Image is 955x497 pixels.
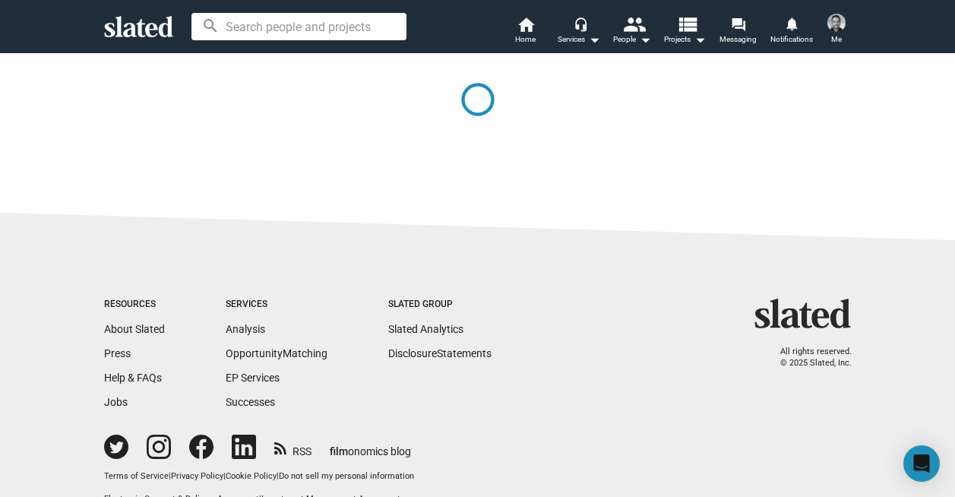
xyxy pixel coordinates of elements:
[770,30,813,49] span: Notifications
[274,435,311,459] a: RSS
[574,17,587,30] mat-icon: headset_mic
[226,396,275,408] a: Successes
[517,15,535,33] mat-icon: home
[330,445,348,457] span: film
[104,372,162,384] a: Help & FAQs
[226,471,277,481] a: Cookie Policy
[622,13,644,35] mat-icon: people
[731,17,745,31] mat-icon: forum
[675,13,697,35] mat-icon: view_list
[659,15,712,49] button: Projects
[171,471,223,481] a: Privacy Policy
[169,471,171,481] span: |
[104,299,165,311] div: Resources
[719,30,757,49] span: Messaging
[226,372,280,384] a: EP Services
[585,30,603,49] mat-icon: arrow_drop_down
[636,30,654,49] mat-icon: arrow_drop_down
[831,30,842,49] span: Me
[279,471,414,483] button: Do not sell my personal information
[226,323,265,335] a: Analysis
[330,432,411,459] a: filmonomics blog
[765,15,818,49] a: Notifications
[388,299,492,311] div: Slated Group
[784,16,798,30] mat-icon: notifications
[191,13,406,40] input: Search people and projects
[664,30,706,49] span: Projects
[499,15,552,49] a: Home
[691,30,709,49] mat-icon: arrow_drop_down
[388,323,463,335] a: Slated Analytics
[226,299,327,311] div: Services
[558,30,600,49] div: Services
[104,396,128,408] a: Jobs
[104,323,165,335] a: About Slated
[712,15,765,49] a: Messaging
[277,471,279,481] span: |
[827,14,846,32] img: Sean Scott Griffin
[764,347,852,369] p: All rights reserved. © 2025 Slated, Inc.
[388,347,492,359] a: DisclosureStatements
[903,445,940,482] div: Open Intercom Messenger
[515,30,536,49] span: Home
[606,15,659,49] button: People
[104,347,131,359] a: Press
[613,30,651,49] div: People
[818,11,855,50] button: Sean Scott GriffinMe
[223,471,226,481] span: |
[104,471,169,481] a: Terms of Service
[552,15,606,49] button: Services
[226,347,327,359] a: OpportunityMatching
